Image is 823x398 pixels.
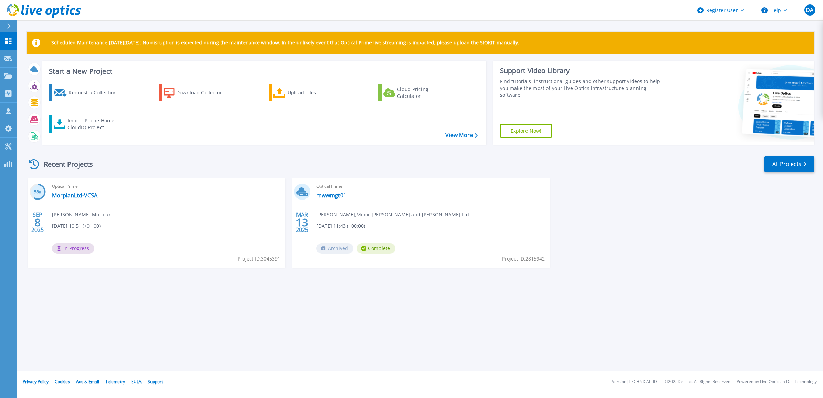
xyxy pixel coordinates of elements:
li: © 2025 Dell Inc. All Rights Reserved [665,380,730,384]
a: View More [445,132,477,139]
span: Project ID: 3045391 [238,255,280,263]
a: EULA [131,379,142,385]
a: Support [148,379,163,385]
span: % [39,190,41,194]
a: MorplanLtd-VCSA [52,192,97,199]
div: MAR 2025 [295,210,309,235]
span: Archived [316,243,353,254]
span: Complete [357,243,395,254]
a: Ads & Email [76,379,99,385]
a: All Projects [764,156,814,172]
a: Upload Files [269,84,345,101]
span: Optical Prime [316,183,546,190]
a: Request a Collection [49,84,126,101]
span: 8 [34,220,41,225]
h3: Start a New Project [49,68,477,75]
div: Download Collector [176,86,231,100]
li: Version: [TECHNICAL_ID] [612,380,658,384]
div: Upload Files [288,86,343,100]
span: 13 [296,220,308,225]
span: [DATE] 10:51 (+01:00) [52,222,101,230]
div: Find tutorials, instructional guides and other support videos to help you make the most of your L... [500,78,666,99]
div: Cloud Pricing Calculator [397,86,452,100]
p: Scheduled Maintenance [DATE][DATE]: No disruption is expected during the maintenance window. In t... [51,40,519,45]
div: Recent Projects [27,156,102,173]
a: Cloud Pricing Calculator [378,84,455,101]
span: Project ID: 2815942 [502,255,545,263]
div: Import Phone Home CloudIQ Project [67,117,121,131]
span: Optical Prime [52,183,281,190]
span: [PERSON_NAME] , Minor [PERSON_NAME] and [PERSON_NAME] Ltd [316,211,469,218]
div: Support Video Library [500,66,666,75]
div: Request a Collection [69,86,124,100]
li: Powered by Live Optics, a Dell Technology [737,380,817,384]
a: Privacy Policy [23,379,49,385]
a: Explore Now! [500,124,552,138]
a: Download Collector [159,84,236,101]
a: Telemetry [105,379,125,385]
span: [DATE] 11:43 (+00:00) [316,222,365,230]
a: Cookies [55,379,70,385]
h3: 58 [30,188,46,196]
span: In Progress [52,243,94,254]
span: DA [806,7,813,13]
span: [PERSON_NAME] , Morplan [52,211,112,218]
div: SEP 2025 [31,210,44,235]
a: mwwmgt01 [316,192,346,199]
